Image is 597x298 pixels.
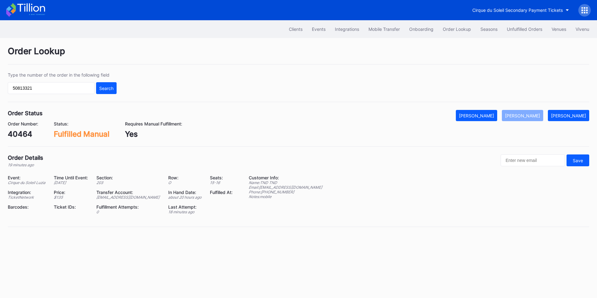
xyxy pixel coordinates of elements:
div: Cirque du Soleil Secondary Payment Tickets [472,7,563,13]
div: Onboarding [409,26,433,32]
div: Clients [289,26,303,32]
button: Integrations [330,23,364,35]
div: [DATE] [54,180,89,185]
div: Time Until Event: [54,175,89,180]
div: Search [99,86,113,91]
button: Seasons [476,23,502,35]
div: Seasons [480,26,497,32]
button: Unfulfilled Orders [502,23,547,35]
div: Order Lookup [443,26,471,32]
div: Price: [54,190,89,195]
button: Order Lookup [438,23,476,35]
div: Row: [168,175,202,180]
div: 0 [96,210,160,214]
div: 19 minutes ago [8,163,43,167]
button: [PERSON_NAME] [502,110,543,121]
button: Clients [284,23,307,35]
div: Barcodes: [8,204,46,210]
button: Search [96,82,117,94]
div: Email: [EMAIL_ADDRESS][DOMAIN_NAME] [249,185,322,190]
div: 18 minutes ago [168,210,202,214]
div: Save [573,158,583,163]
div: Customer Info: [249,175,322,180]
div: Order Details [8,154,43,161]
button: [PERSON_NAME] [548,110,589,121]
button: Mobile Transfer [364,23,405,35]
button: Onboarding [405,23,438,35]
button: [PERSON_NAME] [456,110,497,121]
div: Transfer Account: [96,190,160,195]
div: [EMAIL_ADDRESS][DOMAIN_NAME] [96,195,160,200]
div: Fulfilled Manual [54,130,109,139]
input: Enter new email [501,154,565,166]
div: [PERSON_NAME] [551,113,586,118]
div: Mobile Transfer [368,26,400,32]
div: Event: [8,175,46,180]
div: Events [312,26,326,32]
button: Venues [547,23,571,35]
div: Ticket IDs: [54,204,89,210]
button: Events [307,23,330,35]
div: TicketNetwork [8,195,46,200]
div: Vivenu [576,26,589,32]
div: Order Status [8,110,43,116]
div: [PERSON_NAME] [459,113,494,118]
div: 40464 [8,130,38,139]
div: Last Attempt: [168,204,202,210]
div: Notes: mobile [249,194,322,199]
div: Cirque du Soleil Luzia [8,180,46,185]
button: Vivenu [571,23,594,35]
button: Cirque du Soleil Secondary Payment Tickets [468,4,574,16]
div: Status: [54,121,109,126]
div: Requires Manual Fulfillment: [125,121,182,126]
div: Seats: [210,175,233,180]
div: Unfulfilled Orders [507,26,542,32]
div: Order Number: [8,121,38,126]
div: Order Lookup [8,46,589,64]
div: Integrations [335,26,359,32]
div: Fulfilled At: [210,190,233,195]
div: Venues [552,26,566,32]
div: Phone: [PHONE_NUMBER] [249,190,322,194]
div: O [168,180,202,185]
div: [PERSON_NAME] [505,113,540,118]
div: Yes [125,130,182,139]
div: Name: TND TND [249,180,322,185]
div: Section: [96,175,160,180]
div: Type the number of the order in the following field [8,72,117,78]
div: $ 135 [54,195,89,200]
div: In Hand Date: [168,190,202,195]
div: Fulfillment Attempts: [96,204,160,210]
div: Integration: [8,190,46,195]
div: about 20 hours ago [168,195,202,200]
button: Save [567,154,589,166]
div: 203 [96,180,160,185]
input: GT59662 [8,82,95,94]
div: 15 - 16 [210,180,233,185]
